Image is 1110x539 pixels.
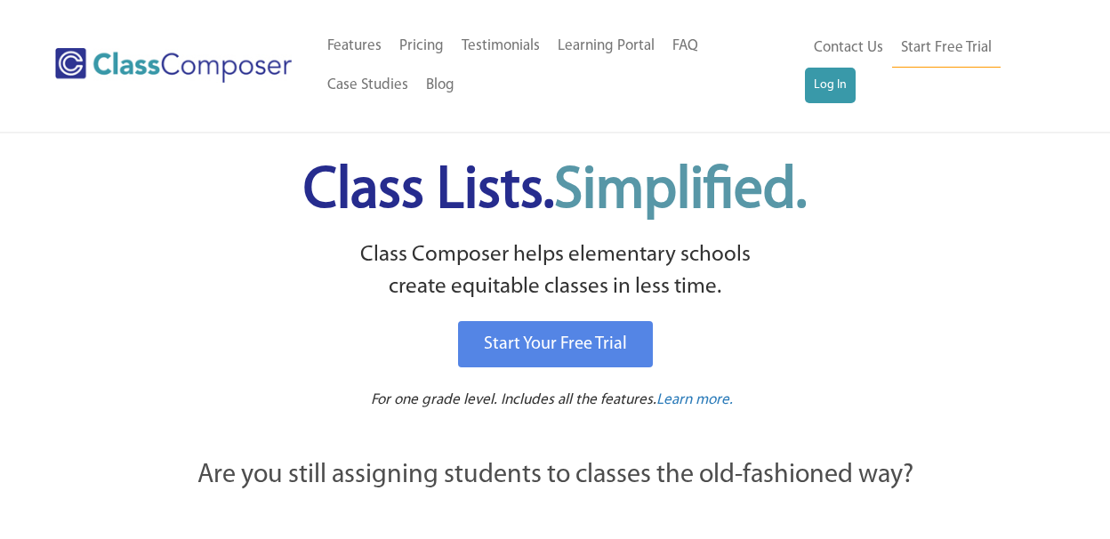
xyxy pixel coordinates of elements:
p: Class Composer helps elementary schools create equitable classes in less time. [99,239,1011,304]
a: Case Studies [318,66,417,105]
span: Simplified. [554,163,807,221]
p: Are you still assigning students to classes the old-fashioned way? [101,456,1009,495]
a: Learn more. [656,390,733,412]
a: Start Your Free Trial [458,321,653,367]
a: Pricing [390,27,453,66]
a: Log In [805,68,856,103]
nav: Header Menu [805,28,1042,103]
span: For one grade level. Includes all the features. [371,392,656,407]
img: Class Composer [55,48,292,83]
a: Contact Us [805,28,892,68]
span: Learn more. [656,392,733,407]
a: Learning Portal [549,27,664,66]
a: Start Free Trial [892,28,1001,68]
a: Blog [417,66,463,105]
span: Class Lists. [303,163,807,221]
span: Start Your Free Trial [484,335,627,353]
a: Testimonials [453,27,549,66]
a: FAQ [664,27,707,66]
nav: Header Menu [318,27,805,105]
a: Features [318,27,390,66]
